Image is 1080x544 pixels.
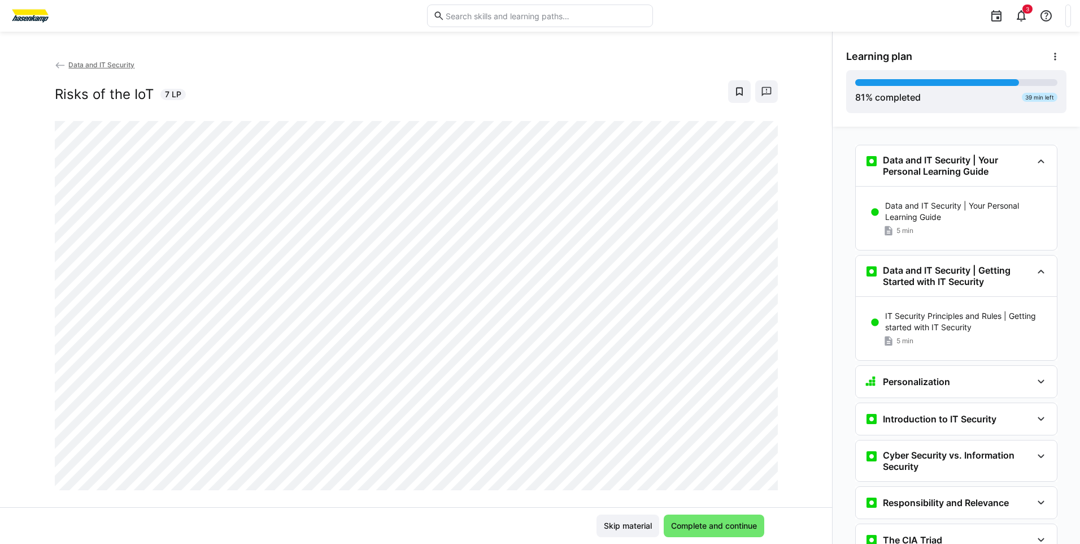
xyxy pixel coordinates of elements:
button: Complete and continue [664,515,764,537]
span: 5 min [896,336,913,346]
input: Search skills and learning paths… [445,11,647,21]
h3: Introduction to IT Security [883,413,996,425]
p: IT Security Principles and Rules | Getting started with IT Security [885,310,1048,333]
a: Data and IT Security [55,61,135,69]
h3: Data and IT Security | Your Personal Learning Guide [883,154,1032,177]
h3: Cyber Security vs. Information Security [883,450,1032,472]
span: Skip material [602,520,654,532]
span: 5 min [896,226,913,235]
span: Data and IT Security [68,61,134,69]
h3: Personalization [883,376,950,387]
span: 7 LP [165,89,181,100]
span: Learning plan [846,50,912,63]
span: Complete and continue [669,520,759,532]
h3: Data and IT Security | Getting Started with IT Security [883,265,1032,287]
p: Data and IT Security | Your Personal Learning Guide [885,200,1048,223]
div: % completed [855,90,921,104]
span: 81 [855,92,865,103]
h3: Responsibility and Relevance [883,497,1009,508]
span: 3 [1026,6,1029,12]
div: 39 min left [1022,93,1057,102]
h2: Risks of the IoT [55,86,154,103]
button: Skip material [596,515,659,537]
